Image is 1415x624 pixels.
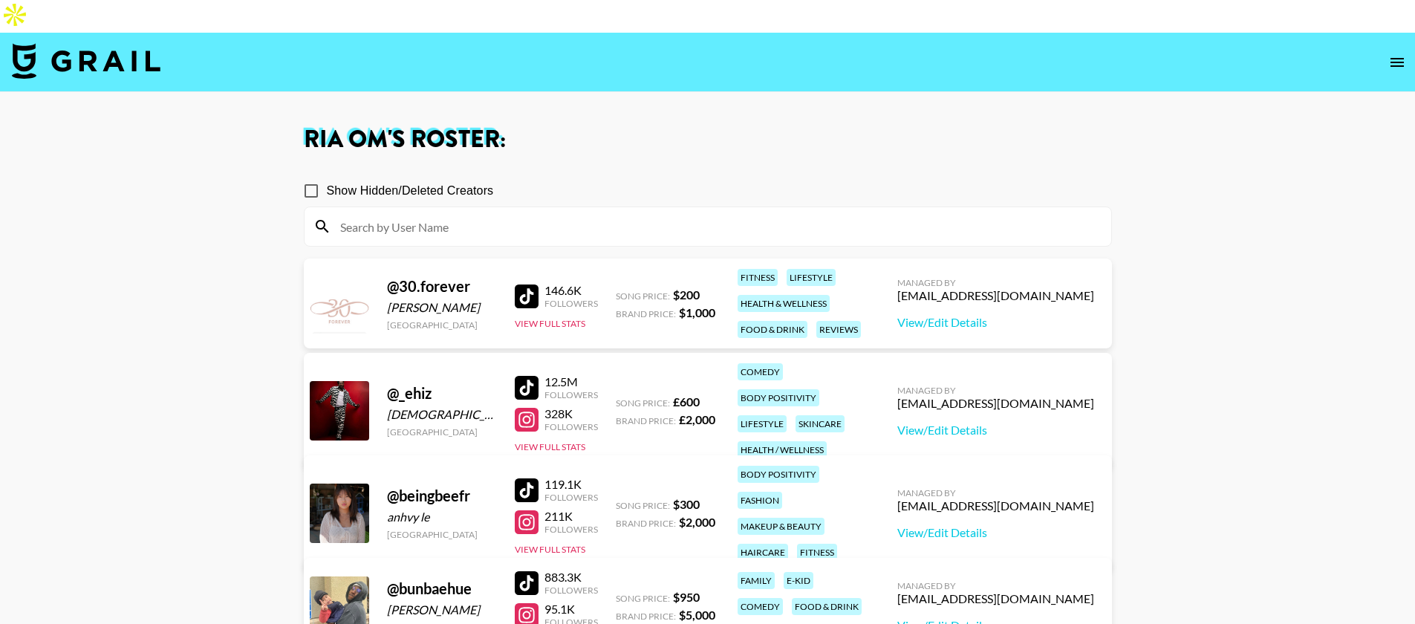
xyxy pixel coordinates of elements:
div: [DEMOGRAPHIC_DATA] Ufuah [387,407,497,422]
div: Followers [544,421,598,432]
div: @ beingbeefr [387,487,497,505]
button: View Full Stats [515,544,585,555]
strong: £ 600 [673,394,700,409]
div: body positivity [738,389,819,406]
div: 146.6K [544,283,598,298]
strong: $ 1,000 [679,305,715,319]
div: @ _ehiz [387,384,497,403]
div: comedy [738,598,783,615]
span: Song Price: [616,593,670,604]
strong: $ 2,000 [679,515,715,529]
strong: £ 2,000 [679,412,715,426]
div: [GEOGRAPHIC_DATA] [387,319,497,331]
button: View Full Stats [515,318,585,329]
div: skincare [796,415,845,432]
div: body positivity [738,466,819,483]
div: e-kid [784,572,813,589]
div: Followers [544,492,598,503]
div: Managed By [897,277,1094,288]
div: @ bunbaehue [387,579,497,598]
div: comedy [738,363,783,380]
a: View/Edit Details [897,315,1094,330]
div: [GEOGRAPHIC_DATA] [387,426,497,438]
span: Song Price: [616,290,670,302]
button: open drawer [1382,48,1412,77]
div: Followers [544,524,598,535]
div: Followers [544,389,598,400]
img: Grail Talent [12,43,160,79]
a: View/Edit Details [897,525,1094,540]
div: family [738,572,775,589]
strong: $ 950 [673,590,700,604]
strong: $ 200 [673,287,700,302]
button: View Full Stats [515,441,585,452]
div: haircare [738,544,788,561]
div: anhvy le [387,510,497,524]
div: Followers [544,585,598,596]
div: makeup & beauty [738,518,824,535]
span: Brand Price: [616,611,676,622]
div: health / wellness [738,441,827,458]
div: [GEOGRAPHIC_DATA] [387,529,497,540]
div: [EMAIL_ADDRESS][DOMAIN_NAME] [897,396,1094,411]
div: fashion [738,492,782,509]
a: View/Edit Details [897,423,1094,438]
span: Song Price: [616,397,670,409]
span: Brand Price: [616,308,676,319]
div: 119.1K [544,477,598,492]
div: fitness [738,269,778,286]
div: [PERSON_NAME] [387,602,497,617]
span: Song Price: [616,500,670,511]
div: [EMAIL_ADDRESS][DOMAIN_NAME] [897,288,1094,303]
div: 12.5M [544,374,598,389]
span: Show Hidden/Deleted Creators [327,182,494,200]
span: Brand Price: [616,415,676,426]
div: Managed By [897,385,1094,396]
div: Managed By [897,487,1094,498]
h1: Ria Om 's Roster: [304,128,1112,152]
div: Managed By [897,580,1094,591]
div: lifestyle [787,269,836,286]
div: [PERSON_NAME] [387,300,497,315]
div: 211K [544,509,598,524]
strong: $ 5,000 [679,608,715,622]
div: [EMAIL_ADDRESS][DOMAIN_NAME] [897,591,1094,606]
div: 328K [544,406,598,421]
div: 95.1K [544,602,598,617]
div: fitness [797,544,837,561]
div: 883.3K [544,570,598,585]
div: lifestyle [738,415,787,432]
strong: $ 300 [673,497,700,511]
div: Followers [544,298,598,309]
span: Brand Price: [616,518,676,529]
div: @ 30.forever [387,277,497,296]
div: [EMAIL_ADDRESS][DOMAIN_NAME] [897,498,1094,513]
div: health & wellness [738,295,830,312]
input: Search by User Name [331,215,1102,238]
div: reviews [816,321,861,338]
div: food & drink [738,321,807,338]
div: food & drink [792,598,862,615]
